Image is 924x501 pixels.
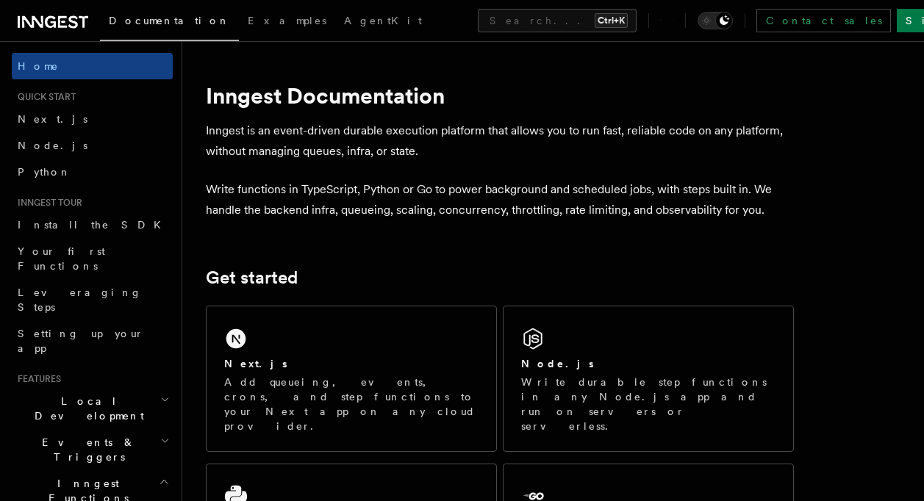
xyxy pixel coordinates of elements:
span: Quick start [12,91,76,103]
p: Inngest is an event-driven durable execution platform that allows you to run fast, reliable code ... [206,120,794,162]
span: Setting up your app [18,328,144,354]
span: Python [18,166,71,178]
a: Node.js [12,132,173,159]
h2: Next.js [224,356,287,371]
span: Node.js [18,140,87,151]
span: Next.js [18,113,87,125]
a: Examples [239,4,335,40]
span: Events & Triggers [12,435,160,464]
kbd: Ctrl+K [595,13,628,28]
span: Your first Functions [18,245,105,272]
span: Home [18,59,59,73]
button: Search...Ctrl+K [478,9,637,32]
a: Contact sales [756,9,891,32]
h2: Node.js [521,356,594,371]
button: Events & Triggers [12,429,173,470]
a: Setting up your app [12,320,173,361]
p: Write durable step functions in any Node.js app and run on servers or serverless. [521,375,776,433]
a: Home [12,53,173,79]
a: Leveraging Steps [12,279,173,320]
h1: Inngest Documentation [206,82,794,109]
a: AgentKit [335,4,431,40]
span: Examples [248,15,326,26]
span: Local Development [12,394,160,423]
span: Install the SDK [18,219,170,231]
a: Next.jsAdd queueing, events, crons, and step functions to your Next app on any cloud provider. [206,306,497,452]
span: AgentKit [344,15,422,26]
span: Features [12,373,61,385]
span: Documentation [109,15,230,26]
a: Get started [206,267,298,288]
p: Write functions in TypeScript, Python or Go to power background and scheduled jobs, with steps bu... [206,179,794,220]
a: Documentation [100,4,239,41]
a: Next.js [12,106,173,132]
a: Node.jsWrite durable step functions in any Node.js app and run on servers or serverless. [503,306,794,452]
p: Add queueing, events, crons, and step functions to your Next app on any cloud provider. [224,375,479,433]
button: Toggle dark mode [698,12,733,29]
span: Inngest tour [12,197,82,209]
button: Local Development [12,388,173,429]
a: Install the SDK [12,212,173,238]
a: Your first Functions [12,238,173,279]
span: Leveraging Steps [18,286,142,313]
a: Python [12,159,173,185]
